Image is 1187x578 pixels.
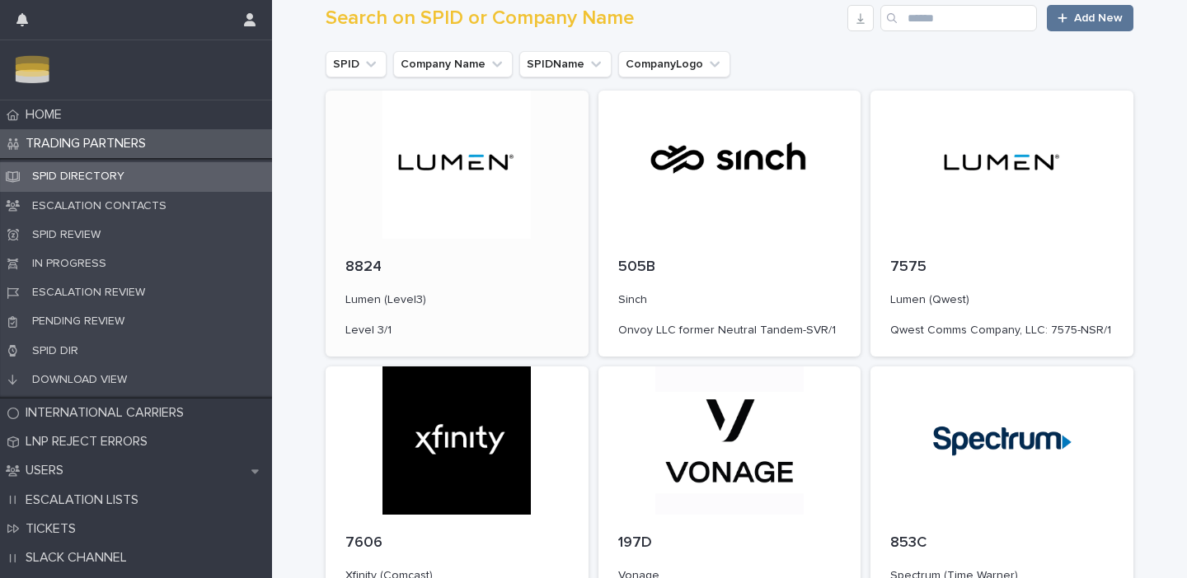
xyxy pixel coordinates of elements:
input: Search [880,5,1037,31]
a: 7575Lumen (Qwest)Qwest Comms Company, LLC: 7575-NSR/1 [870,91,1133,357]
p: SLACK CHANNEL [19,550,140,566]
p: DOWNLOAD VIEW [19,372,140,388]
p: TICKETS [19,521,89,537]
img: 8jvmU2ehTfO3R9mICSci [13,54,52,86]
p: 7606 [345,534,569,552]
a: 505BSinchOnvoy LLC former Neutral Tandem-SVR/1 [598,91,861,357]
span: Lumen (Level3) [345,294,426,305]
p: Qwest Comms Company, LLC: 7575-NSR/1 [890,324,1114,338]
p: TRADING PARTNERS [19,136,159,151]
p: ESCALATION LISTS [19,492,152,508]
button: SPID [326,51,387,77]
p: INTERNATIONAL CARRIERS [19,405,197,421]
p: USERS [19,463,77,478]
button: CompanyLogo [618,51,730,77]
p: Level 3/1 [345,324,569,338]
a: Add New [1047,5,1133,31]
a: 8824Lumen (Level3)Level 3/1 [326,91,589,357]
p: 505B [618,259,842,277]
p: 853C [890,534,1114,552]
p: 7575 [890,259,1114,277]
p: LNP REJECT ERRORS [19,434,161,450]
p: SPID DIR [19,343,91,359]
button: SPIDName [519,51,612,77]
span: Lumen (Qwest) [890,294,969,305]
p: ESCALATION CONTACTS [19,198,180,214]
p: HOME [19,107,75,123]
p: PENDING REVIEW [19,314,138,329]
span: Add New [1074,12,1123,24]
p: ESCALATION REVIEW [19,285,158,301]
p: Onvoy LLC former Neutral Tandem-SVR/1 [618,324,842,338]
p: 197D [618,534,842,552]
p: SPID DIRECTORY [19,169,138,184]
h1: Search on SPID or Company Name [326,7,841,30]
p: IN PROGRESS [19,256,120,272]
span: Sinch [618,294,647,305]
p: 8824 [345,259,569,277]
button: Company Name [393,51,513,77]
p: SPID REVIEW [19,227,114,243]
